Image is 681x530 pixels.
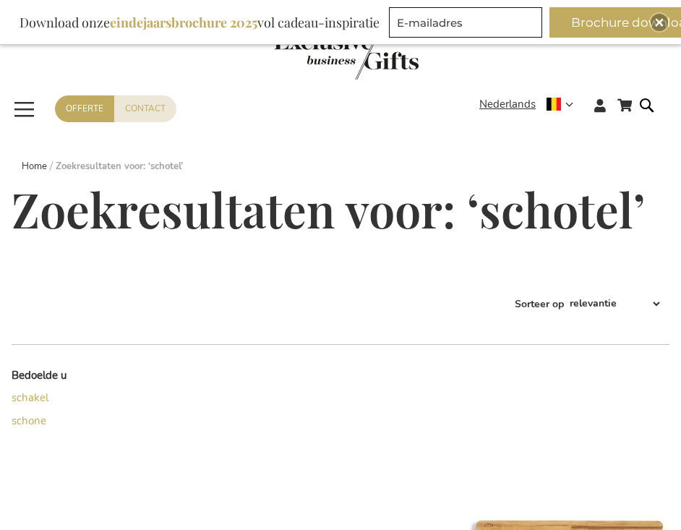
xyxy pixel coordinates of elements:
[12,368,176,383] dt: Bedoelde u
[12,178,645,240] span: Zoekresultaten voor: ‘schotel’
[12,32,681,84] a: store logo
[22,160,47,173] a: Home
[114,95,176,122] a: Contact
[515,296,564,310] label: Sorteer op
[56,160,183,173] strong: Zoekresultaten voor: ‘schotel’
[389,7,547,42] form: marketing offers and promotions
[389,7,542,38] input: E-mailadres
[55,95,114,122] a: Offerte
[479,96,583,113] div: Nederlands
[12,414,46,428] a: schone
[12,390,48,405] a: schakel
[479,96,536,113] span: Nederlands
[651,14,668,31] div: Close
[13,7,386,38] div: Download onze vol cadeau-inspiratie
[110,14,257,31] b: eindejaarsbrochure 2025
[655,18,664,27] img: Close
[274,32,419,80] img: Exclusive Business gifts logo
